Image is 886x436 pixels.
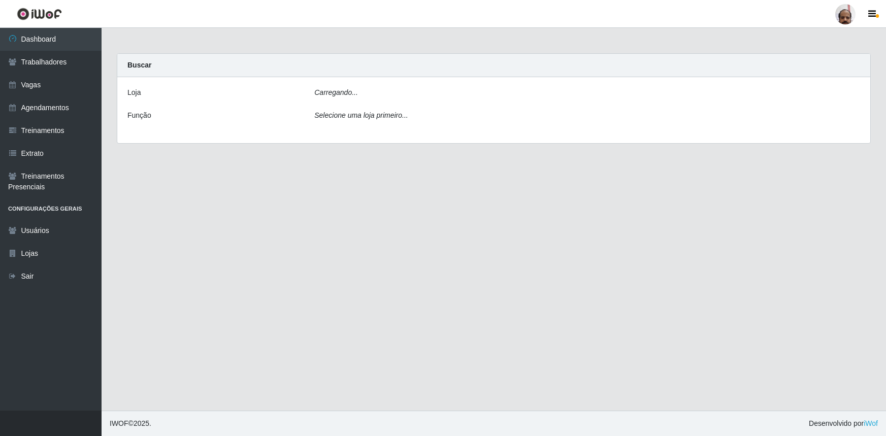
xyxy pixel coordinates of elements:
[864,419,878,427] a: iWof
[127,87,141,98] label: Loja
[110,418,151,429] span: © 2025 .
[127,110,151,121] label: Função
[314,88,358,96] i: Carregando...
[127,61,151,69] strong: Buscar
[17,8,62,20] img: CoreUI Logo
[809,418,878,429] span: Desenvolvido por
[110,419,128,427] span: IWOF
[314,111,408,119] i: Selecione uma loja primeiro...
